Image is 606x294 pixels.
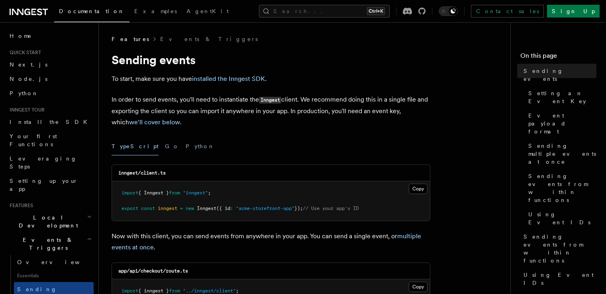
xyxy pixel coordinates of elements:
span: Sending events from within functions [524,233,596,265]
span: "acme-storefront-app" [236,206,294,211]
button: TypeScript [112,137,159,155]
span: import [122,288,138,294]
a: Your first Functions [6,129,94,151]
code: Inngest [259,97,281,104]
span: Events & Triggers [6,236,87,252]
a: Python [6,86,94,100]
a: Sending events from within functions [525,169,596,207]
span: Your first Functions [10,133,57,147]
span: Documentation [59,8,125,14]
span: { inngest } [138,288,169,294]
span: Examples [134,8,177,14]
a: multiple events at once [112,232,421,251]
span: // Use your app's ID [303,206,359,211]
span: ; [208,190,211,196]
span: inngest [158,206,177,211]
a: Examples [129,2,182,22]
a: Using Event IDs [525,207,596,229]
span: Leveraging Steps [10,155,77,170]
span: "../inngest/client" [183,288,236,294]
span: Features [6,202,33,209]
a: Setting up your app [6,174,94,196]
span: Inngest tour [6,107,45,113]
span: : [230,206,233,211]
kbd: Ctrl+K [367,7,385,15]
p: Now with this client, you can send events from anywhere in your app. You can send a single event,... [112,231,430,253]
a: Sending multiple events at once [525,139,596,169]
h4: On this page [520,51,596,64]
a: Contact sales [471,5,544,18]
span: Sending events [524,67,596,83]
button: Go [165,137,179,155]
span: Setting an Event Key [528,89,596,105]
a: AgentKit [182,2,233,22]
span: Quick start [6,49,41,56]
a: Leveraging Steps [6,151,94,174]
button: Copy [409,184,428,194]
button: Toggle dark mode [439,6,458,16]
button: Copy [409,282,428,292]
button: Python [186,137,215,155]
code: app/api/checkout/route.ts [118,268,188,274]
span: }); [294,206,303,211]
a: Sending events from within functions [520,229,596,268]
span: from [169,288,180,294]
a: Node.js [6,72,94,86]
span: ({ id [216,206,230,211]
span: Event payload format [528,112,596,135]
span: AgentKit [186,8,229,14]
a: Overview [14,255,94,269]
button: Events & Triggers [6,233,94,255]
span: Inngest [197,206,216,211]
a: we'll cover below [129,118,180,126]
span: Overview [17,259,99,265]
span: "inngest" [183,190,208,196]
a: Sending events [520,64,596,86]
span: const [141,206,155,211]
a: Install the SDK [6,115,94,129]
p: In order to send events, you'll need to instantiate the client. We recommend doing this in a sing... [112,94,430,128]
span: = [180,206,183,211]
span: Node.js [10,76,47,82]
a: Home [6,29,94,43]
code: inngest/client.ts [118,170,166,176]
span: Install the SDK [10,119,92,125]
span: export [122,206,138,211]
button: Local Development [6,210,94,233]
a: Setting an Event Key [525,86,596,108]
span: import [122,190,138,196]
a: Next.js [6,57,94,72]
a: Documentation [54,2,129,22]
span: Home [10,32,32,40]
span: ; [236,288,239,294]
span: new [186,206,194,211]
h1: Sending events [112,53,430,67]
span: Sending events from within functions [528,172,596,204]
button: Search...Ctrl+K [259,5,390,18]
span: Using Event IDs [524,271,596,287]
span: Features [112,35,149,43]
a: Using Event IDs [520,268,596,290]
span: Essentials [14,269,94,282]
span: Local Development [6,214,87,229]
span: Next.js [10,61,47,68]
a: Events & Triggers [160,35,258,43]
span: Sending multiple events at once [528,142,596,166]
span: from [169,190,180,196]
span: Using Event IDs [528,210,596,226]
a: installed the Inngest SDK [192,75,265,82]
a: Event payload format [525,108,596,139]
a: Sign Up [547,5,600,18]
span: Python [10,90,39,96]
p: To start, make sure you have . [112,73,430,84]
span: Setting up your app [10,178,78,192]
span: { Inngest } [138,190,169,196]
